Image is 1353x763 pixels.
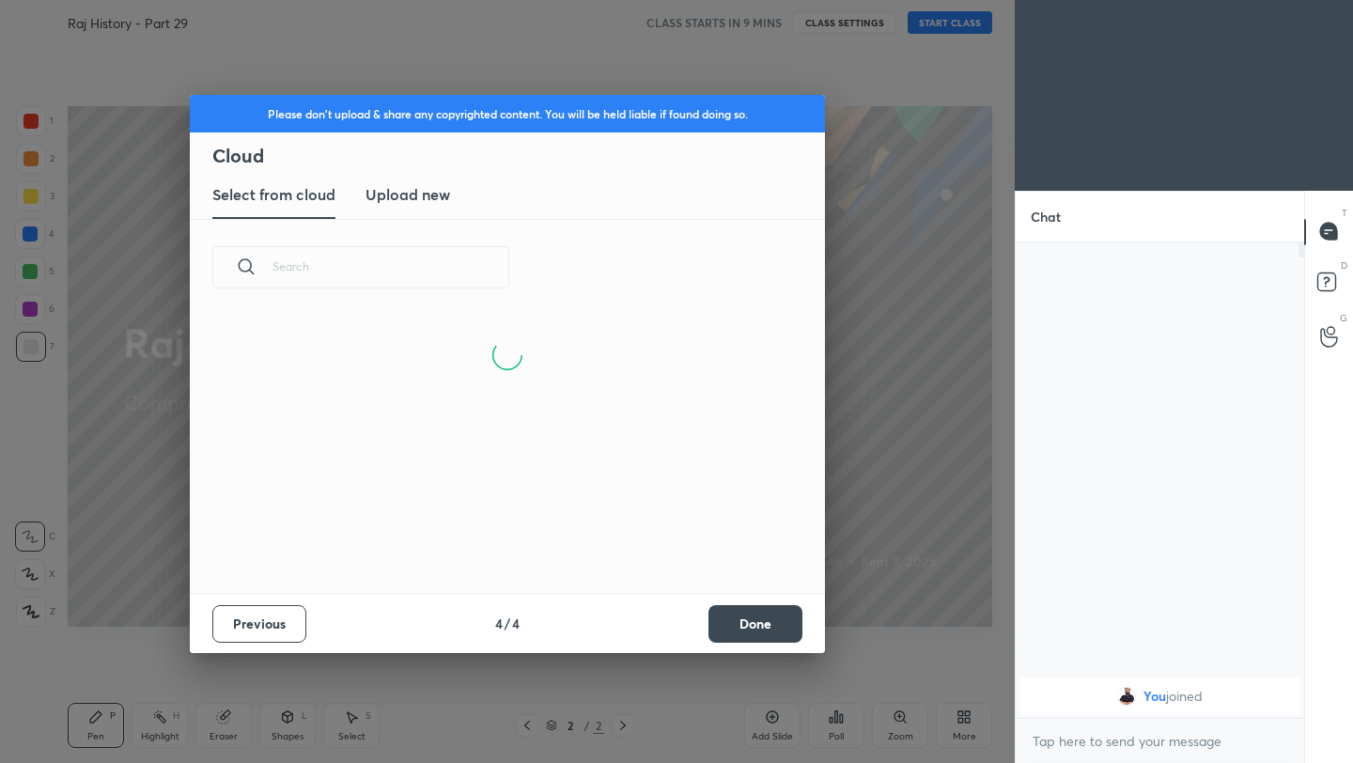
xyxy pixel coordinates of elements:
button: Done [708,605,802,643]
h4: / [505,614,510,633]
p: G [1340,311,1347,325]
img: 2e1776e2a17a458f8f2ae63657c11f57.jpg [1117,687,1136,706]
h2: Cloud [212,144,825,168]
div: Please don't upload & share any copyrighted content. You will be held liable if found doing so. [190,95,825,132]
p: Chat [1016,192,1076,241]
span: You [1143,689,1166,704]
div: grid [1016,674,1304,719]
p: T [1342,206,1347,220]
span: joined [1166,689,1203,704]
h3: Upload new [365,183,450,206]
h4: 4 [512,614,520,633]
h4: 4 [495,614,503,633]
p: D [1341,258,1347,272]
button: Previous [212,605,306,643]
input: Search [272,226,509,306]
h3: Select from cloud [212,183,335,206]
